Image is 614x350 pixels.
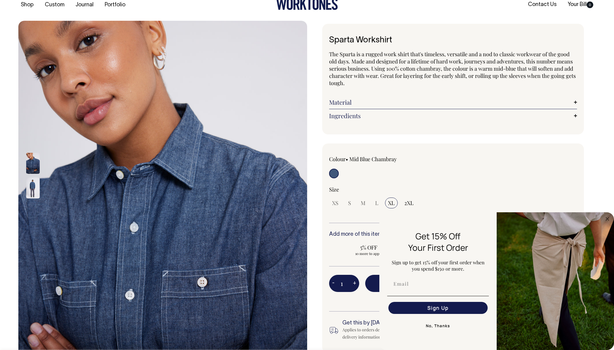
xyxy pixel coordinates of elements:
[404,199,414,207] span: 2XL
[332,251,406,256] span: 10 more to apply
[329,112,577,119] a: Ingredients
[375,199,378,207] span: L
[348,199,351,207] span: S
[361,199,366,207] span: M
[342,326,464,341] div: Applies to orders delivered in Australian metro areas. For all delivery information, .
[365,275,577,292] button: Add to bill —AUD60.00
[401,198,417,208] input: 2XL
[388,199,395,207] span: XL
[388,302,488,314] button: Sign Up
[329,278,338,290] button: -
[329,51,576,87] span: The Sparta is a rugged work shirt that's timeless, versatile and a nod to classic workwear of the...
[358,198,369,208] input: M
[26,153,40,174] img: mid-blue-chambray
[587,2,593,8] span: 0
[329,232,577,238] h6: Add more of this item or any other pieces from the collection to save
[365,296,577,303] span: Spend AUD350 more to get FREE SHIPPING
[372,198,381,208] input: L
[388,278,488,290] input: Email
[342,320,464,326] h6: Get this by [DATE]
[387,320,489,332] button: No, Thanks
[329,242,409,258] input: 5% OFF 10 more to apply
[408,242,468,253] span: Your First Order
[329,36,577,45] h1: Sparta Workshirt
[349,155,397,163] label: Mid Blue Chambray
[415,230,461,242] span: Get 15% Off
[329,155,428,163] div: Colour
[345,198,354,208] input: S
[379,212,614,350] div: FLYOUT Form
[332,199,338,207] span: XS
[604,215,611,223] button: Close dialog
[26,177,40,198] img: mid-blue-chambray
[332,244,406,251] span: 5% OFF
[329,186,577,193] div: Size
[346,155,348,163] span: •
[497,212,614,350] img: 5e34ad8f-4f05-4173-92a8-ea475ee49ac9.jpeg
[350,278,359,290] button: +
[329,99,577,106] a: Material
[392,259,485,272] span: Sign up to get 15% off your first order when you spend $150 or more.
[385,198,398,208] input: XL
[329,198,341,208] input: XS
